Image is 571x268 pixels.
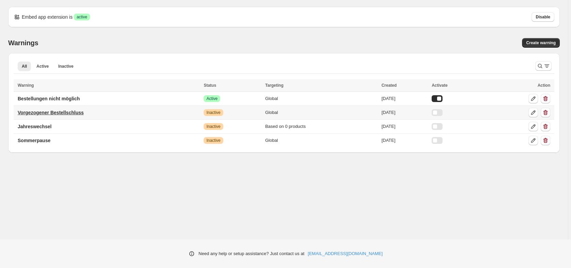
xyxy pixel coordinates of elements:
a: Create warning [522,38,560,48]
span: Action [538,83,550,88]
span: Active [36,64,49,69]
p: Sommerpause [18,137,50,144]
a: Bestellungen nicht möglich [14,93,84,104]
a: Vorgezogener Bestellschluss [14,107,88,118]
a: Jahreswechsel [14,121,56,132]
a: [EMAIL_ADDRESS][DOMAIN_NAME] [308,250,383,257]
span: Inactive [58,64,73,69]
p: Bestellungen nicht möglich [18,95,80,102]
span: Status [204,83,216,88]
div: [DATE] [381,123,428,130]
span: Active [206,96,218,101]
h2: Warnings [8,39,38,47]
div: [DATE] [381,95,428,102]
div: Global [265,109,377,116]
span: Disable [536,14,550,20]
p: Vorgezogener Bestellschluss [18,109,84,116]
div: [DATE] [381,109,428,116]
a: Sommerpause [14,135,54,146]
span: Created [381,83,397,88]
p: Jahreswechsel [18,123,52,130]
span: Create warning [526,40,556,46]
span: Targeting [265,83,283,88]
div: [DATE] [381,137,428,144]
button: Search and filter results [535,61,552,71]
span: All [22,64,27,69]
span: Activate [432,83,448,88]
span: active [76,14,87,20]
span: Inactive [206,124,220,129]
div: Global [265,95,377,102]
button: Disable [532,12,554,22]
span: Inactive [206,138,220,143]
span: Inactive [206,110,220,115]
span: Warning [18,83,34,88]
div: Global [265,137,377,144]
p: Embed app extension is [22,14,72,20]
div: Based on 0 products [265,123,377,130]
